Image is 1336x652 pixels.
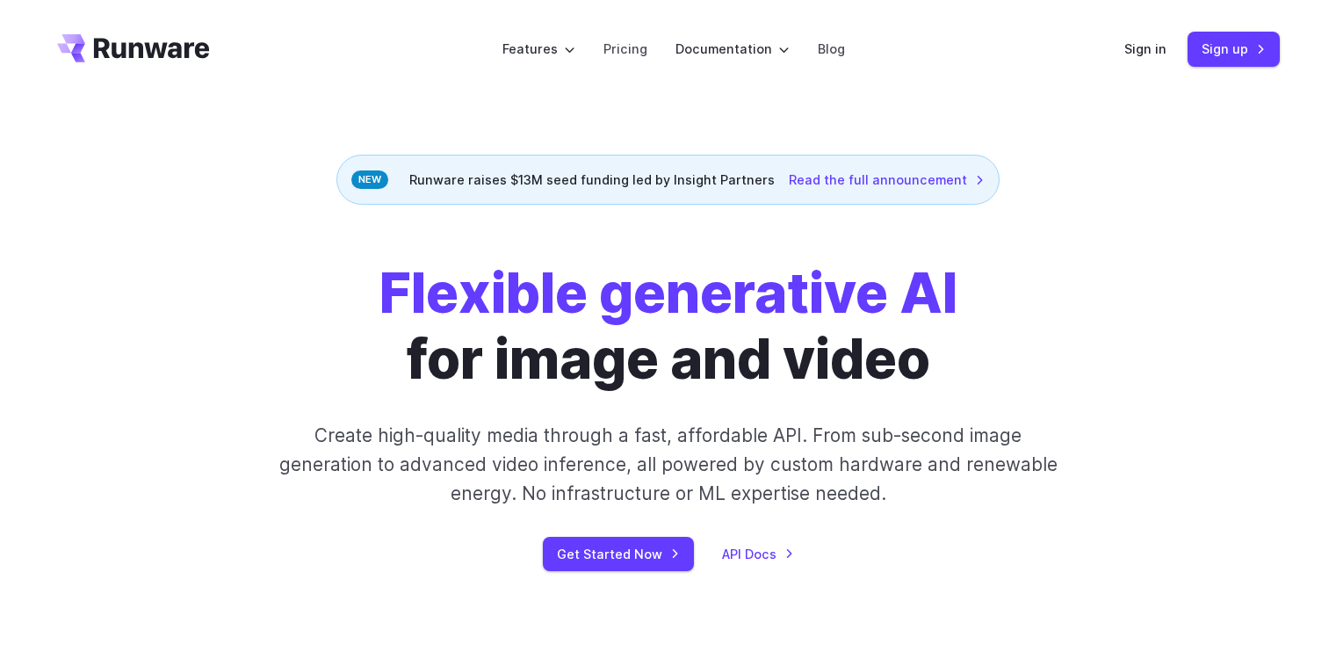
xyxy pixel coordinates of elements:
a: Sign in [1124,39,1166,59]
p: Create high-quality media through a fast, affordable API. From sub-second image generation to adv... [277,421,1059,509]
h1: for image and video [379,261,957,393]
strong: Flexible generative AI [379,260,957,326]
a: Sign up [1188,32,1280,66]
a: Read the full announcement [789,170,985,190]
a: Get Started Now [543,537,694,571]
label: Documentation [675,39,790,59]
label: Features [502,39,575,59]
div: Runware raises $13M seed funding led by Insight Partners [336,155,1000,205]
a: Pricing [603,39,647,59]
a: Go to / [57,34,210,62]
a: Blog [818,39,845,59]
a: API Docs [722,544,794,564]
